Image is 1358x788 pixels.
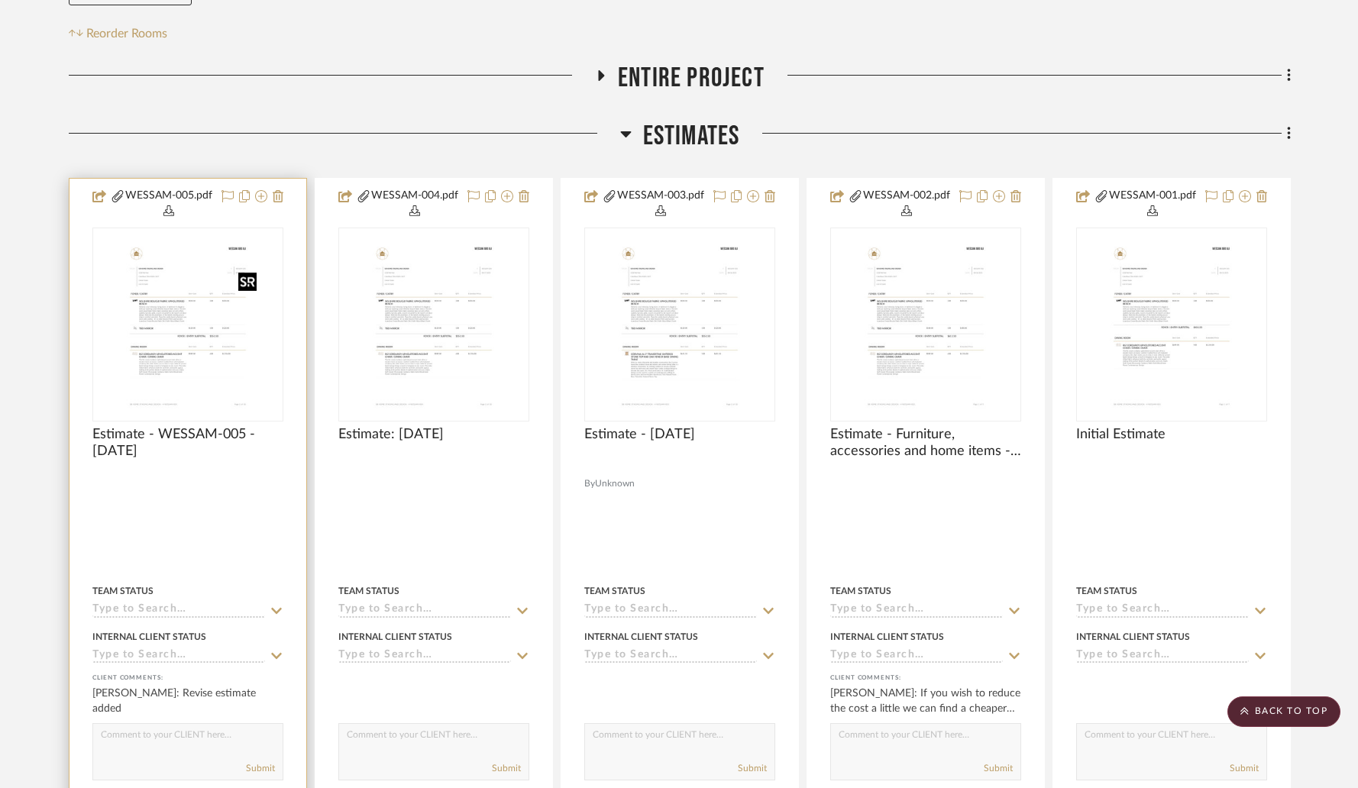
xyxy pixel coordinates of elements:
[584,476,595,491] span: By
[584,630,698,644] div: Internal Client Status
[93,228,283,421] div: 0
[1076,603,1249,618] input: Type to Search…
[584,426,695,443] span: Estimate - [DATE]
[92,584,154,598] div: Team Status
[1097,229,1246,420] img: Initial Estimate
[86,24,167,43] span: Reorder Rooms
[1227,696,1340,727] scroll-to-top-button: BACK TO TOP
[738,761,767,775] button: Submit
[92,630,206,644] div: Internal Client Status
[1109,188,1196,220] button: WESSAM-001.pdf
[851,229,1001,420] img: Estimate - Furniture, accessories and home items - FULL set up
[1230,761,1259,775] button: Submit
[69,24,167,43] button: Reorder Rooms
[1076,649,1249,664] input: Type to Search…
[830,426,1021,460] span: Estimate - Furniture, accessories and home items - FULL set up
[92,426,283,460] span: Estimate - WESSAM-005 - [DATE]
[92,649,265,664] input: Type to Search…
[830,649,1003,664] input: Type to Search…
[584,649,757,664] input: Type to Search…
[595,476,635,491] span: Unknown
[863,188,950,220] button: WESSAM-002.pdf
[1076,630,1190,644] div: Internal Client Status
[984,761,1013,775] button: Submit
[338,630,452,644] div: Internal Client Status
[92,686,283,716] div: [PERSON_NAME]: Revise estimate added
[1076,426,1166,443] span: Initial Estimate
[371,188,458,220] button: WESSAM-004.pdf
[830,630,944,644] div: Internal Client Status
[830,584,891,598] div: Team Status
[830,686,1021,716] div: [PERSON_NAME]: If you wish to reduce the cost a little we can find a cheaper bed and nightstands ...
[584,584,645,598] div: Team Status
[359,229,509,420] img: Estimate: 08.27.2025
[617,188,704,220] button: WESSAM-003.pdf
[113,229,263,420] img: Estimate - WESSAM-005 - 08.27.2025
[92,603,265,618] input: Type to Search…
[338,584,399,598] div: Team Status
[643,120,740,153] span: Estimates
[1076,584,1137,598] div: Team Status
[492,761,521,775] button: Submit
[830,603,1003,618] input: Type to Search…
[125,188,212,220] button: WESSAM-005.pdf
[246,761,275,775] button: Submit
[338,603,511,618] input: Type to Search…
[338,649,511,664] input: Type to Search…
[338,426,444,443] span: Estimate: [DATE]
[618,62,765,95] span: Entire Project
[605,229,755,420] img: Estimate - 08.26.2025
[584,603,757,618] input: Type to Search…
